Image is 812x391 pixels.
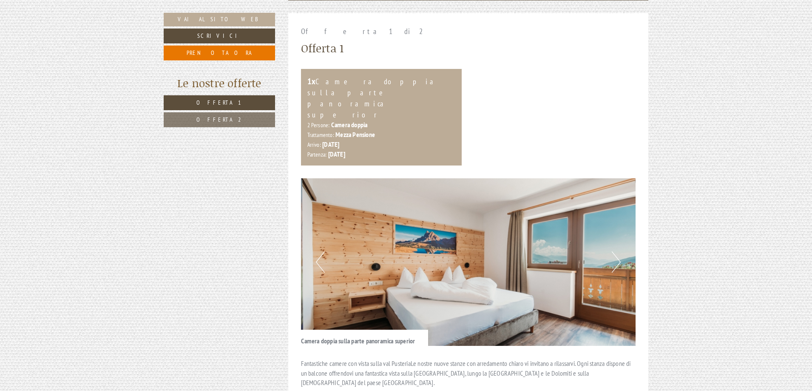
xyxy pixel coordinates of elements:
[322,140,339,148] b: [DATE]
[316,251,325,273] button: Previous
[335,130,375,139] b: Mezza Pensione
[301,330,428,346] div: Camera doppia sulla parte panoramica superior
[307,121,330,129] small: 2 Persone:
[164,46,275,60] a: Prenota ora
[331,120,368,129] b: Camera doppia
[196,116,243,123] span: Offerta 2
[307,141,321,148] small: Arrivo:
[328,150,345,158] b: [DATE]
[164,29,275,43] a: Scrivici
[301,178,636,346] img: image
[307,75,456,120] div: Camera doppia sulla parte panoramica superior
[307,131,334,139] small: Trattamento:
[612,251,621,273] button: Next
[307,76,315,87] b: 1x
[301,359,636,388] p: Fantastiche camere con vista sulla val PusteriaLe nostre nuove stanze con arredamento chiaro vi i...
[196,99,243,106] span: Offerta 1
[301,26,428,36] span: Offerta 1 di 2
[301,40,344,56] div: Offerta 1
[164,13,275,26] a: Vai al sito web
[307,151,327,158] small: Partenza:
[164,75,275,91] div: Le nostre offerte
